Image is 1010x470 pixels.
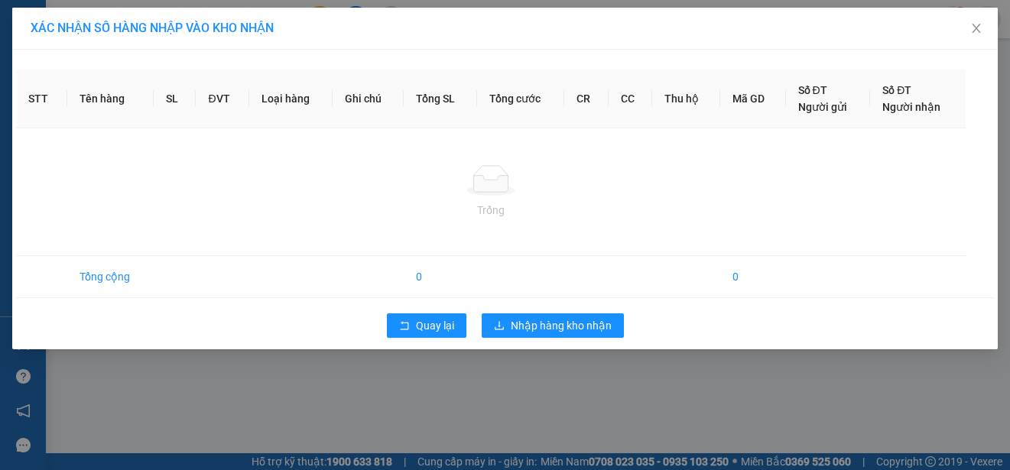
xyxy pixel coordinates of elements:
th: Tổng SL [404,70,477,128]
button: rollbackQuay lại [387,313,466,338]
span: XÁC NHẬN SỐ HÀNG NHẬP VÀO KHO NHẬN [31,21,274,35]
th: Mã GD [720,70,785,128]
th: CR [564,70,609,128]
th: Tổng cước [477,70,564,128]
td: Tổng cộng [67,256,154,298]
span: Nhập hàng kho nhận [511,317,612,334]
span: download [494,320,505,332]
button: downloadNhập hàng kho nhận [482,313,624,338]
th: CC [609,70,653,128]
td: 0 [404,256,477,298]
span: Số ĐT [882,84,911,96]
th: STT [16,70,67,128]
div: Trống [28,202,953,219]
th: Ghi chú [333,70,403,128]
th: ĐVT [196,70,248,128]
th: Tên hàng [67,70,154,128]
th: Loại hàng [249,70,333,128]
th: Thu hộ [652,70,720,128]
span: Quay lại [416,317,454,334]
button: Close [955,8,998,50]
span: rollback [399,320,410,332]
span: Người gửi [798,101,847,113]
th: SL [154,70,196,128]
span: Người nhận [882,101,940,113]
span: close [970,22,982,34]
span: Số ĐT [798,84,827,96]
td: 0 [720,256,785,298]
